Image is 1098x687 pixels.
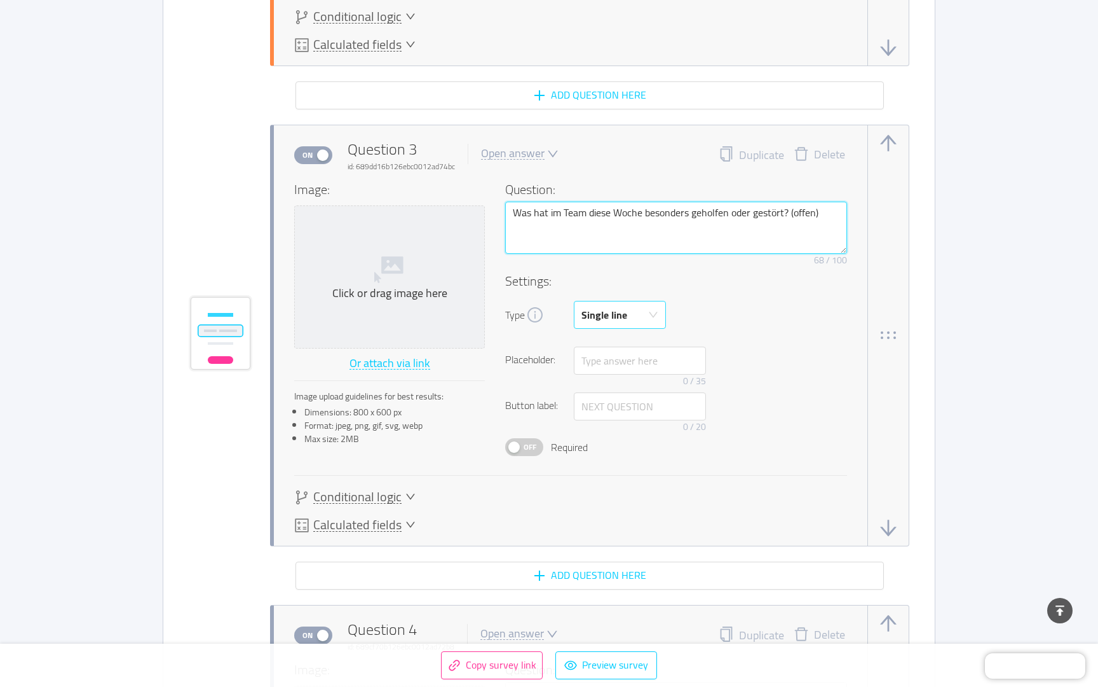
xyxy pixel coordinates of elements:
[348,161,455,172] div: id: 689dd16b126ebc0012ad74bc
[405,11,416,23] i: icon: down
[814,254,847,267] div: 68 / 100
[985,653,1085,679] iframe: Chatra live chat
[294,490,416,505] div: icon: branchesConditional logic
[300,286,479,301] div: Click or drag image here
[719,627,784,644] button: icon: copyDuplicate
[683,375,706,388] div: 0 / 35
[527,307,543,323] i: icon: info-circle
[313,490,402,504] span: Conditional logic
[348,138,455,172] div: Question 3
[295,81,884,109] button: icon: plusAdd question here
[294,518,416,533] div: icon: calculatorCalculated fields
[480,628,544,640] div: Open answer
[555,651,657,679] button: icon: eyePreview survey
[294,38,416,53] div: icon: calculatorCalculated fields
[405,39,416,51] i: icon: down
[348,618,454,653] div: Question 4
[878,518,898,538] button: icon: arrow-down
[349,354,431,374] button: Or attach via link
[878,613,898,634] button: icon: arrow-up
[547,148,559,160] i: icon: down
[313,518,402,532] span: Calculated fields
[313,38,402,52] span: Calculated fields
[405,492,416,503] i: icon: down
[294,390,485,403] div: Image upload guidelines for best results:
[505,307,525,323] span: Type
[505,392,566,438] span: Button label:
[441,651,543,679] button: icon: linkCopy survey link
[521,439,539,455] span: Off
[648,310,658,321] i: icon: down
[719,146,784,164] button: icon: copyDuplicate
[505,272,847,291] h4: Settings:
[581,302,627,328] div: Single line
[295,562,884,590] button: icon: plusAdd question here
[574,392,706,420] input: NEXT QUESTION
[299,627,316,644] span: On
[683,420,706,434] div: 0 / 20
[295,206,484,348] span: Click or drag image here
[294,490,309,505] i: icon: branches
[294,180,485,199] h4: Image:
[294,10,416,25] div: icon: branchesConditional logic
[878,133,898,153] button: icon: arrow-up
[299,147,316,163] span: On
[313,10,402,24] span: Conditional logic
[784,146,855,164] button: icon: deleteDelete
[505,347,566,392] span: Placeholder:
[348,641,454,653] div: id: 689cf70b126ebc0012ad72b8
[551,440,588,455] span: Required
[304,419,485,433] li: Format: jpeg, png, gif, svg, webp
[294,518,309,533] i: icon: calculator
[481,148,545,160] div: Open answer
[405,520,416,531] i: icon: down
[505,177,555,201] span: Question:
[784,627,855,644] button: icon: deleteDelete
[574,347,706,375] input: Type answer here
[304,406,485,419] li: Dimensions: 800 x 600 px
[878,38,898,58] button: icon: arrow-down
[546,628,558,640] i: icon: down
[294,10,309,25] i: icon: branches
[304,433,485,446] li: Max size: 2MB
[294,38,309,53] i: icon: calculator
